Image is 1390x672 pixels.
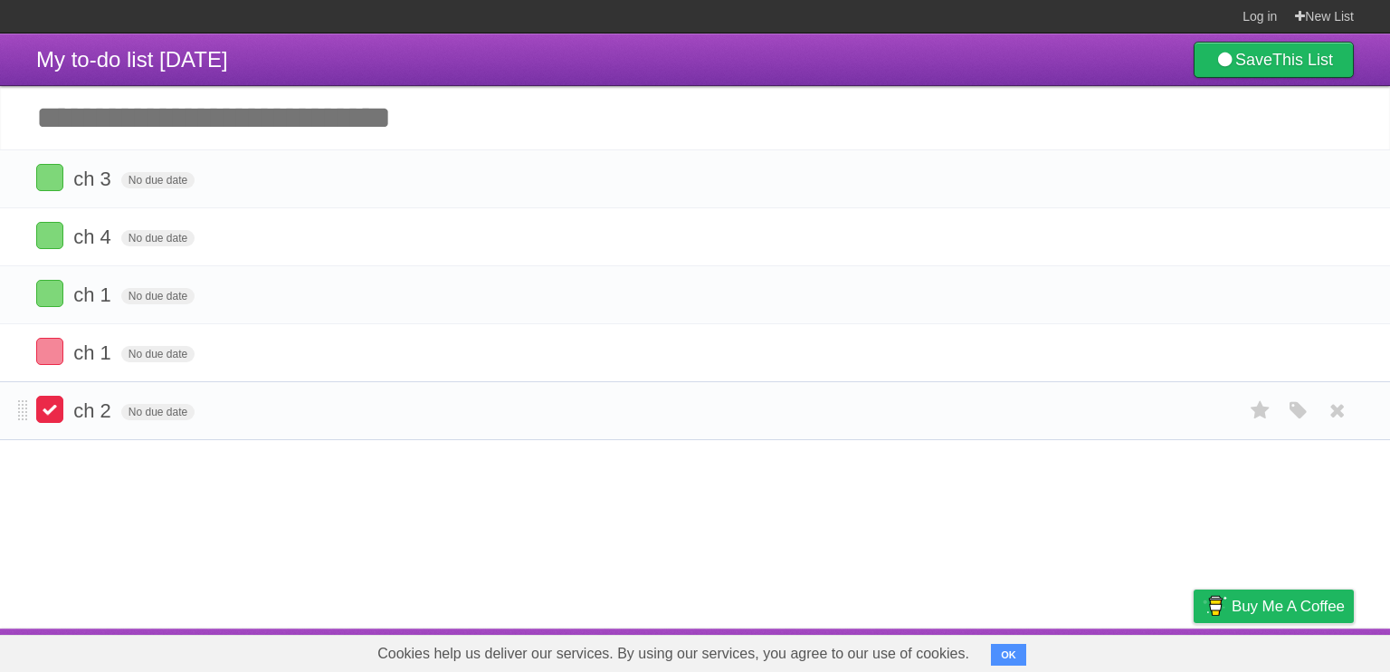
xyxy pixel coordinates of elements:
[121,346,195,362] span: No due date
[121,288,195,304] span: No due date
[121,230,195,246] span: No due date
[1232,590,1345,622] span: Buy me a coffee
[1194,42,1354,78] a: SaveThis List
[73,168,116,190] span: ch 3
[1240,633,1354,667] a: Suggest a feature
[121,172,195,188] span: No due date
[1109,633,1148,667] a: Terms
[73,283,116,306] span: ch 1
[36,338,63,365] label: Done
[991,644,1026,666] button: OK
[73,226,116,248] span: ch 4
[36,47,228,72] span: My to-do list [DATE]
[36,222,63,249] label: Done
[359,636,987,672] span: Cookies help us deliver our services. By using our services, you agree to our use of cookies.
[1272,51,1333,69] b: This List
[73,341,116,364] span: ch 1
[73,399,116,422] span: ch 2
[36,396,63,423] label: Done
[1194,590,1354,623] a: Buy me a coffee
[953,633,991,667] a: About
[1170,633,1217,667] a: Privacy
[1203,590,1227,621] img: Buy me a coffee
[121,404,195,420] span: No due date
[1243,396,1278,426] label: Star task
[36,280,63,307] label: Done
[36,164,63,191] label: Done
[1013,633,1086,667] a: Developers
